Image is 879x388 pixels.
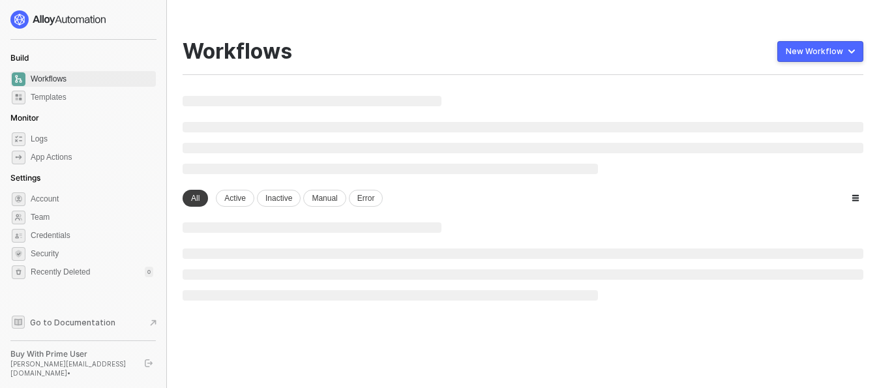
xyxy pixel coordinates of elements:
[183,39,292,64] div: Workflows
[31,267,90,278] span: Recently Deleted
[303,190,346,207] div: Manual
[31,246,153,261] span: Security
[31,152,72,163] div: App Actions
[10,314,156,330] a: Knowledge Base
[12,192,25,206] span: settings
[12,72,25,86] span: dashboard
[10,53,29,63] span: Build
[10,10,156,29] a: logo
[145,267,153,277] div: 0
[12,211,25,224] span: team
[31,131,153,147] span: Logs
[10,113,39,123] span: Monitor
[31,71,153,87] span: Workflows
[12,229,25,243] span: credentials
[12,247,25,261] span: security
[777,41,863,62] button: New Workflow
[349,190,383,207] div: Error
[12,265,25,279] span: settings
[145,359,153,367] span: logout
[147,316,160,329] span: document-arrow
[12,316,25,329] span: documentation
[31,89,153,105] span: Templates
[216,190,254,207] div: Active
[786,46,843,57] div: New Workflow
[257,190,301,207] div: Inactive
[31,228,153,243] span: Credentials
[30,317,115,328] span: Go to Documentation
[12,151,25,164] span: icon-app-actions
[10,359,133,378] div: [PERSON_NAME][EMAIL_ADDRESS][DOMAIN_NAME] •
[10,173,40,183] span: Settings
[12,132,25,146] span: icon-logs
[12,91,25,104] span: marketplace
[183,190,208,207] div: All
[31,209,153,225] span: Team
[10,10,107,29] img: logo
[31,191,153,207] span: Account
[10,349,133,359] div: Buy With Prime User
